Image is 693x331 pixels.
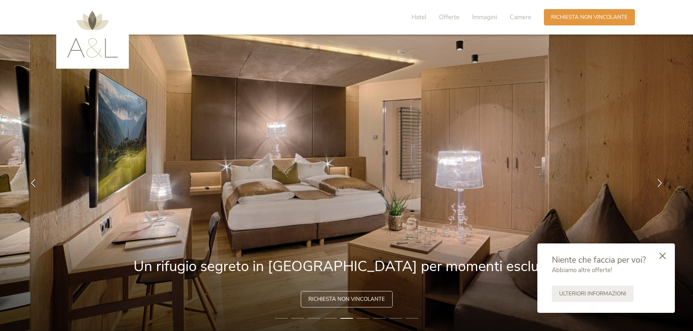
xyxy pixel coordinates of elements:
img: AMONTI & LUNARIS Wellnessresort [67,11,118,58]
span: Offerte [439,13,459,21]
span: Camere [510,13,531,21]
span: Immagini [472,13,497,21]
span: Ulteriori informazioni [559,290,626,298]
a: Ulteriori informazioni [552,286,633,302]
span: Richiesta non vincolante [308,295,385,303]
span: Abbiamo altre offerte! [552,266,612,274]
span: Niente che faccia per voi? [552,254,646,266]
span: Hotel [411,13,426,21]
span: Richiesta non vincolante [551,13,628,21]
